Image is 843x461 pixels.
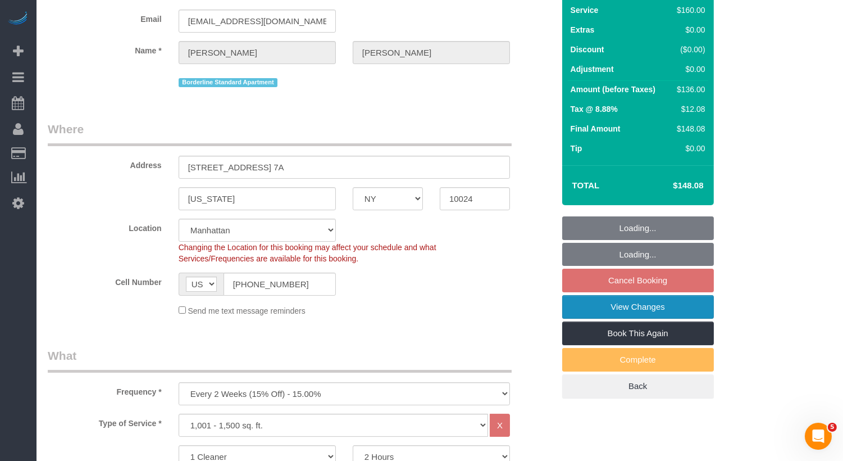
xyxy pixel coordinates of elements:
input: Last Name [353,41,510,64]
h4: $148.08 [639,181,703,191]
input: First Name [179,41,336,64]
label: Frequency * [39,382,170,397]
label: Extras [571,24,595,35]
img: Automaid Logo [7,11,29,27]
span: Send me text message reminders [188,306,305,315]
div: $136.00 [672,84,705,95]
legend: What [48,347,512,373]
label: Adjustment [571,64,614,75]
a: Back [562,374,714,398]
label: Discount [571,44,604,55]
a: View Changes [562,295,714,319]
input: Cell Number [224,273,336,296]
input: Zip Code [440,187,510,210]
label: Tip [571,143,582,154]
div: $160.00 [672,4,705,16]
iframe: Intercom live chat [805,423,832,450]
a: Book This Again [562,322,714,345]
label: Location [39,219,170,234]
input: City [179,187,336,210]
div: $0.00 [672,64,705,75]
label: Type of Service * [39,414,170,429]
label: Email [39,10,170,25]
label: Tax @ 8.88% [571,103,618,115]
span: Borderline Standard Apartment [179,78,278,87]
label: Name * [39,41,170,56]
div: $0.00 [672,143,705,154]
div: ($0.00) [672,44,705,55]
span: Changing the Location for this booking may affect your schedule and what Services/Frequencies are... [179,243,436,263]
label: Cell Number [39,273,170,288]
label: Amount (before Taxes) [571,84,655,95]
strong: Total [572,180,600,190]
div: $0.00 [672,24,705,35]
div: $148.08 [672,123,705,134]
label: Address [39,156,170,171]
div: $12.08 [672,103,705,115]
legend: Where [48,121,512,146]
input: Email [179,10,336,33]
label: Service [571,4,599,16]
label: Final Amount [571,123,621,134]
span: 5 [828,423,837,432]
